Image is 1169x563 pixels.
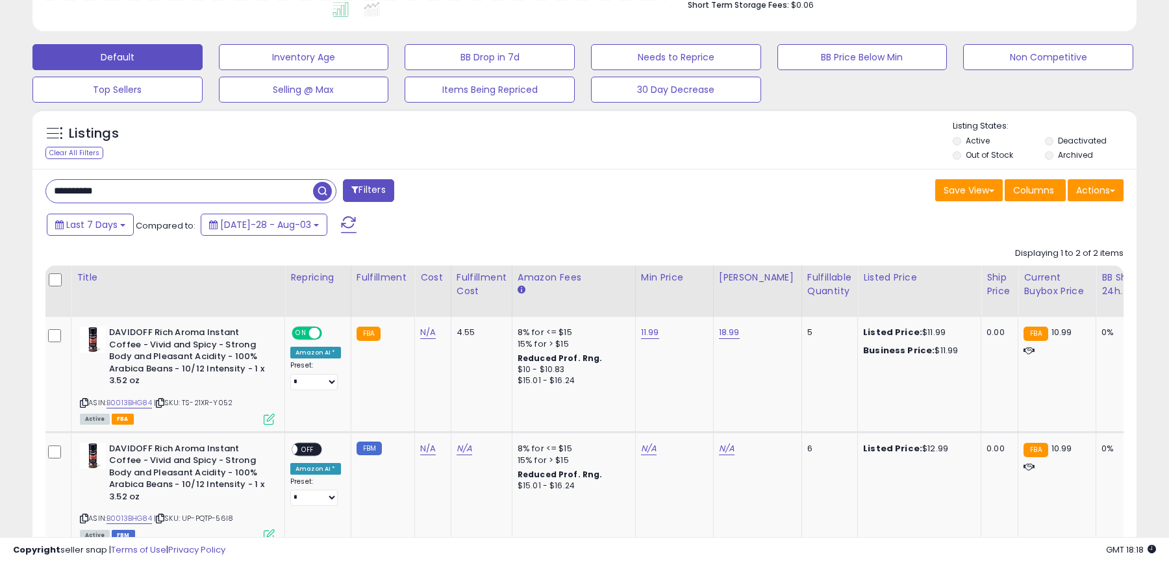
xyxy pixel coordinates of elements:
div: ASIN: [80,327,275,423]
a: Privacy Policy [168,544,225,556]
div: $15.01 - $16.24 [518,375,625,386]
b: Business Price: [863,344,935,357]
a: B0013BHG84 [107,397,152,408]
small: FBA [1024,327,1048,341]
label: Active [966,135,990,146]
div: $11.99 [863,327,971,338]
label: Out of Stock [966,149,1013,160]
a: Terms of Use [111,544,166,556]
button: Non Competitive [963,44,1133,70]
button: Inventory Age [219,44,389,70]
span: [DATE]-28 - Aug-03 [220,218,311,231]
div: $15.01 - $16.24 [518,481,625,492]
button: Selling @ Max [219,77,389,103]
div: 0% [1101,327,1144,338]
small: FBA [357,327,381,341]
div: Amazon Fees [518,271,630,284]
div: 0% [1101,443,1144,455]
button: Save View [935,179,1003,201]
span: OFF [320,328,341,339]
button: Items Being Repriced [405,77,575,103]
a: N/A [719,442,735,455]
div: $11.99 [863,345,971,357]
div: 6 [807,443,848,455]
div: Displaying 1 to 2 of 2 items [1015,247,1124,260]
button: Default [32,44,203,70]
span: 10.99 [1051,442,1072,455]
strong: Copyright [13,544,60,556]
a: N/A [420,442,436,455]
button: [DATE]-28 - Aug-03 [201,214,327,236]
div: 5 [807,327,848,338]
button: BB Drop in 7d [405,44,575,70]
div: Preset: [290,477,341,507]
div: 15% for > $15 [518,338,625,350]
span: FBA [112,414,134,425]
span: | SKU: TS-21XR-Y052 [154,397,233,408]
p: Listing States: [953,120,1136,132]
a: 18.99 [719,326,740,339]
b: Reduced Prof. Rng. [518,353,603,364]
div: seller snap | | [13,544,225,557]
div: 15% for > $15 [518,455,625,466]
h5: Listings [69,125,119,143]
small: Amazon Fees. [518,284,525,296]
span: 10.99 [1051,326,1072,338]
a: N/A [420,326,436,339]
span: OFF [297,444,318,455]
label: Deactivated [1058,135,1107,146]
b: DAVIDOFF Rich Aroma Instant Coffee - Vivid and Spicy - Strong Body and Pleasant Acidity - 100% Ar... [109,327,267,390]
button: Columns [1005,179,1066,201]
span: Columns [1013,184,1054,197]
div: 0.00 [987,327,1008,338]
div: Listed Price [863,271,975,284]
a: 11.99 [641,326,659,339]
span: ON [293,328,309,339]
div: Repricing [290,271,346,284]
div: [PERSON_NAME] [719,271,796,284]
a: B0013BHG84 [107,513,152,524]
span: 2025-08-12 18:18 GMT [1106,544,1156,556]
div: Ship Price [987,271,1012,298]
div: Fulfillment Cost [457,271,507,298]
div: Amazon AI * [290,463,341,475]
small: FBM [357,442,382,455]
div: Amazon AI * [290,347,341,358]
div: Min Price [641,271,708,284]
span: Last 7 Days [66,218,118,231]
span: All listings currently available for purchase on Amazon [80,414,110,425]
small: FBA [1024,443,1048,457]
div: 0.00 [987,443,1008,455]
button: Filters [343,179,394,202]
div: Clear All Filters [45,147,103,159]
button: Top Sellers [32,77,203,103]
a: N/A [457,442,472,455]
b: Listed Price: [863,442,922,455]
div: Current Buybox Price [1024,271,1090,298]
div: $12.99 [863,443,971,455]
div: Title [77,271,279,284]
b: Reduced Prof. Rng. [518,469,603,480]
div: 8% for <= $15 [518,327,625,338]
button: Last 7 Days [47,214,134,236]
img: 41KRXiroGCL._SL40_.jpg [80,327,106,353]
b: DAVIDOFF Rich Aroma Instant Coffee - Vivid and Spicy - Strong Body and Pleasant Acidity - 100% Ar... [109,443,267,507]
label: Archived [1058,149,1093,160]
div: Preset: [290,361,341,390]
div: $10 - $10.83 [518,364,625,375]
span: Compared to: [136,219,195,232]
div: 8% for <= $15 [518,443,625,455]
span: | SKU: UP-PQTP-56I8 [154,513,233,523]
button: Actions [1068,179,1124,201]
button: BB Price Below Min [777,44,948,70]
div: BB Share 24h. [1101,271,1149,298]
div: Fulfillment [357,271,409,284]
div: 4.55 [457,327,502,338]
img: 41KRXiroGCL._SL40_.jpg [80,443,106,469]
a: N/A [641,442,657,455]
button: Needs to Reprice [591,44,761,70]
button: 30 Day Decrease [591,77,761,103]
b: Listed Price: [863,326,922,338]
div: Cost [420,271,446,284]
div: Fulfillable Quantity [807,271,852,298]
